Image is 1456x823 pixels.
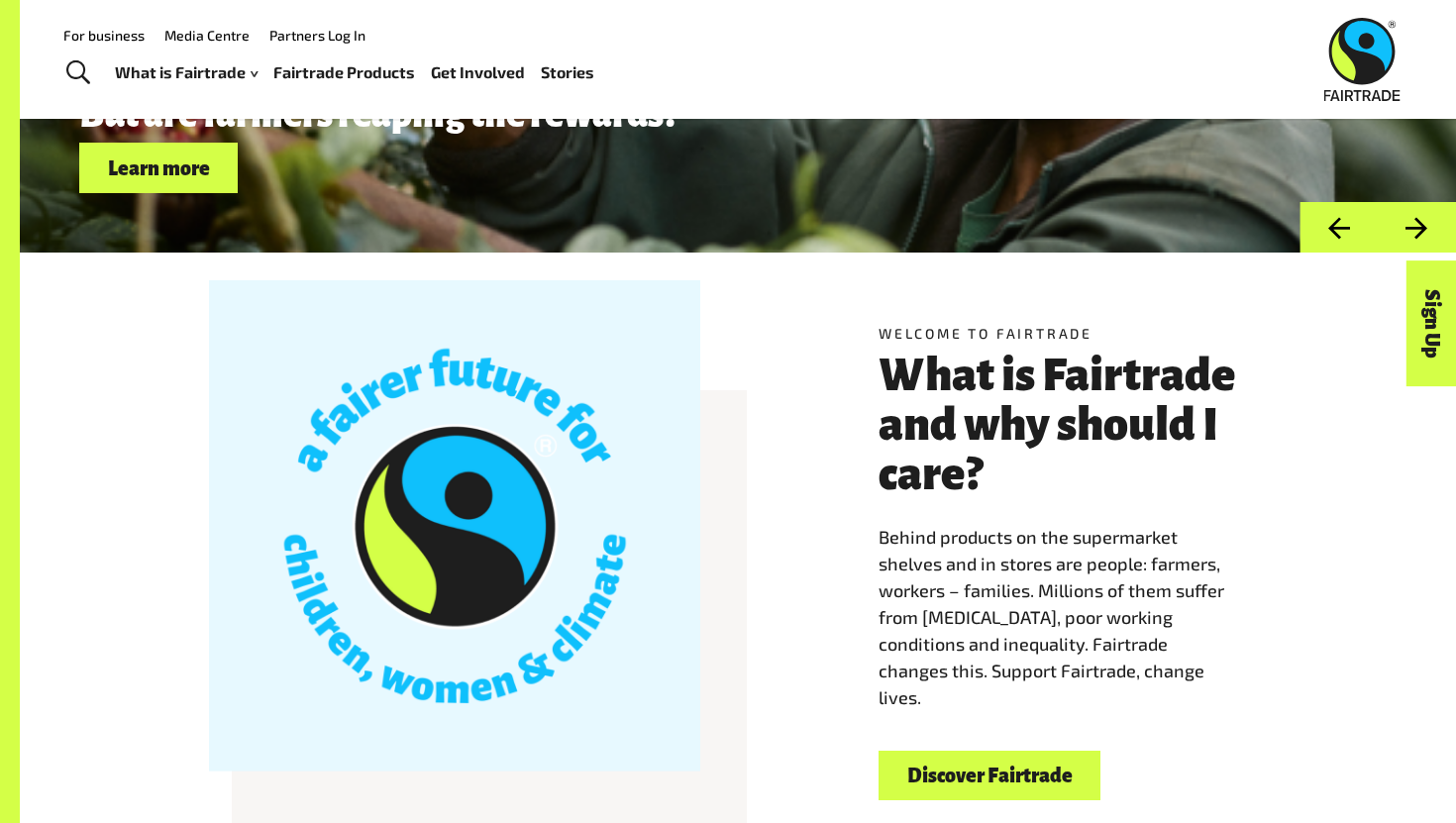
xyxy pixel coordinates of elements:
[1324,18,1401,101] img: Fairtrade Australia New Zealand logo
[164,27,250,44] a: Media Centre
[1300,202,1378,253] button: Previous
[879,323,1267,344] h5: Welcome to Fairtrade
[115,58,258,87] a: What is Fairtrade
[879,351,1267,499] h3: What is Fairtrade and why should I care?
[53,49,102,98] a: Toggle Search
[79,143,238,193] a: Learn more
[879,526,1224,708] span: Behind products on the supermarket shelves and in stores are people: farmers, workers – families....
[541,58,594,87] a: Stories
[269,27,365,44] a: Partners Log In
[431,58,525,87] a: Get Involved
[63,27,145,44] a: For business
[273,58,415,87] a: Fairtrade Products
[879,751,1100,801] a: Discover Fairtrade
[1378,202,1456,253] button: Next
